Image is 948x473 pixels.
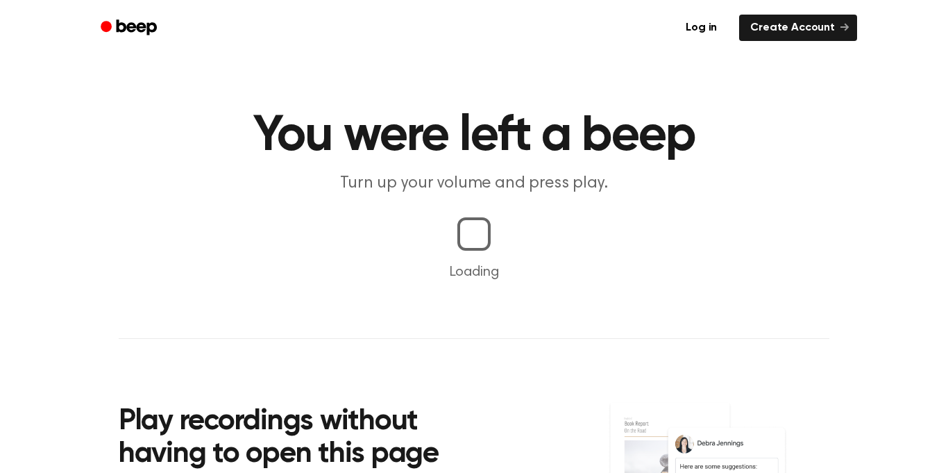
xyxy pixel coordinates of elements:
[17,262,931,283] p: Loading
[739,15,857,41] a: Create Account
[208,172,740,195] p: Turn up your volume and press play.
[119,406,493,472] h2: Play recordings without having to open this page
[672,12,731,44] a: Log in
[91,15,169,42] a: Beep
[119,111,829,161] h1: You were left a beep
